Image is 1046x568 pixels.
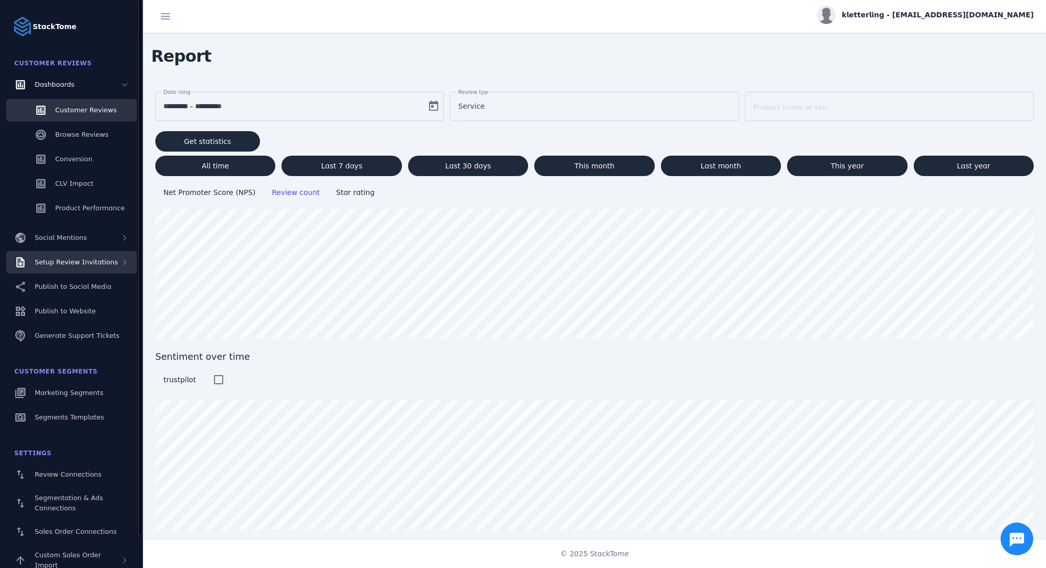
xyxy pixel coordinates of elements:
a: Product Performance [6,197,137,219]
span: Net Promoter Score (NPS) [163,188,255,196]
span: Report [143,40,220,72]
span: Review count [272,188,320,196]
span: Customer Reviews [14,60,92,67]
a: Publish to Website [6,300,137,323]
span: All time [202,162,229,169]
a: Marketing Segments [6,382,137,404]
a: Publish to Social Media [6,276,137,298]
img: Logo image [12,16,33,37]
span: Conversion [55,155,92,163]
span: Last year [957,162,990,169]
span: Settings [14,450,52,457]
mat-label: Product name or sku [753,103,827,111]
span: Browse Reviews [55,131,109,138]
span: Sentiment over time [155,350,1034,363]
a: Generate Support Tickets [6,325,137,347]
span: kletterling - [EMAIL_ADDRESS][DOMAIN_NAME] [842,10,1034,20]
span: Publish to Website [35,307,96,315]
button: kletterling - [EMAIL_ADDRESS][DOMAIN_NAME] [817,6,1034,24]
button: Last 30 days [408,156,528,176]
strong: StackTome [33,21,77,32]
span: trustpilot [163,376,196,384]
span: Last 30 days [445,162,491,169]
span: This year [831,162,864,169]
mat-label: Review type [458,89,491,95]
span: CLV Impact [55,180,93,187]
span: Segments Templates [35,413,104,421]
button: This month [534,156,654,176]
button: Get statistics [155,131,260,152]
span: Customer Reviews [55,106,116,114]
button: Last 7 days [281,156,401,176]
button: Last month [661,156,781,176]
span: – [189,100,193,112]
span: Get statistics [184,138,231,145]
a: Review Connections [6,463,137,486]
img: profile.jpg [817,6,836,24]
mat-label: Date range [163,89,194,95]
button: This year [787,156,907,176]
span: Customer Segments [14,368,98,375]
a: Sales Order Connections [6,521,137,543]
span: Sales Order Connections [35,528,116,535]
button: All time [155,156,275,176]
span: This month [575,162,615,169]
a: Customer Reviews [6,99,137,121]
span: Social Mentions [35,234,87,241]
a: CLV Impact [6,172,137,195]
span: Publish to Social Media [35,283,111,290]
span: Product Performance [55,204,125,212]
a: Segmentation & Ads Connections [6,488,137,518]
span: Last 7 days [321,162,363,169]
span: Generate Support Tickets [35,332,120,339]
span: Dashboards [35,81,75,88]
span: Segmentation & Ads Connections [35,494,103,512]
span: Service [458,100,485,112]
button: Last year [914,156,1034,176]
a: Browse Reviews [6,124,137,146]
span: Last month [701,162,741,169]
span: © 2025 StackTome [560,549,629,559]
span: Review Connections [35,471,102,478]
span: Marketing Segments [35,389,103,397]
a: Segments Templates [6,406,137,429]
span: Setup Review Invitations [35,258,118,266]
span: Star rating [336,188,374,196]
button: Open calendar [423,96,444,116]
a: Conversion [6,148,137,170]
